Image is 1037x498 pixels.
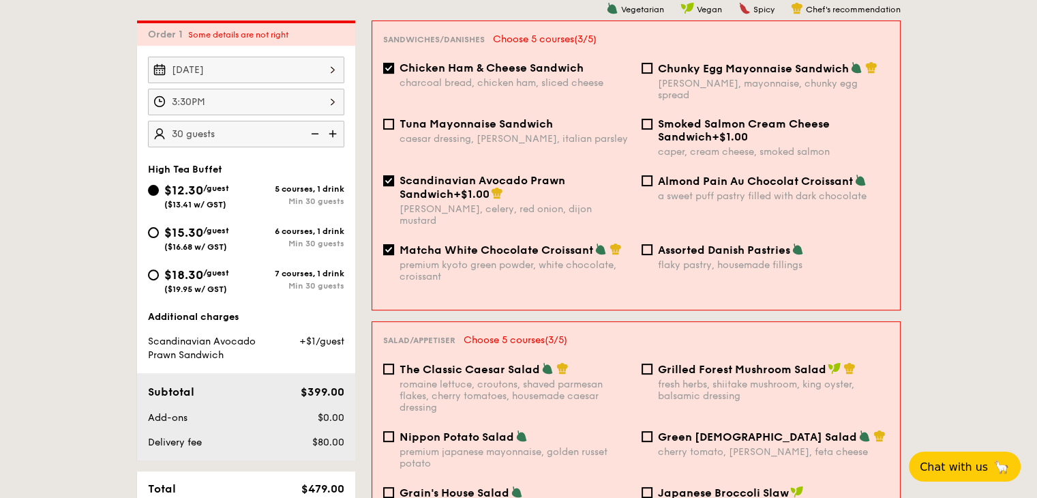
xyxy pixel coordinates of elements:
[658,259,889,271] div: flaky pastry, housemade fillings
[383,431,394,442] input: Nippon Potato Saladpremium japanese mayonnaise, golden russet potato
[464,334,567,346] span: Choose 5 courses
[738,2,751,14] img: icon-spicy.37a8142b.svg
[400,174,565,201] span: Scandinavian Avocado Prawn Sandwich
[148,89,344,115] input: Event time
[164,183,203,198] span: $12.30
[873,430,886,442] img: icon-chef-hat.a58ddaea.svg
[148,185,159,196] input: $12.30/guest($13.41 w/ GST)5 courses, 1 drinkMin 30 guests
[148,227,159,238] input: $15.30/guest($16.68 w/ GST)6 courses, 1 drinkMin 30 guests
[246,281,344,291] div: Min 30 guests
[383,35,485,44] span: Sandwiches/Danishes
[642,119,652,130] input: Smoked Salmon Cream Cheese Sandwich+$1.00caper, cream cheese, smoked salmon
[850,61,862,74] img: icon-vegetarian.fe4039eb.svg
[148,29,188,40] span: Order 1
[920,460,988,473] span: Chat with us
[300,385,344,398] span: $399.00
[148,57,344,83] input: Event date
[658,190,889,202] div: a sweet puff pastry filled with dark chocolate
[312,437,344,448] span: $80.00
[792,243,804,255] img: icon-vegetarian.fe4039eb.svg
[493,33,597,45] span: Choose 5 courses
[164,267,203,282] span: $18.30
[843,362,856,375] img: icon-chef-hat.a58ddaea.svg
[400,363,540,376] span: The Classic Caesar Salad
[148,482,176,495] span: Total
[909,452,1021,482] button: Chat with us🦙
[515,430,528,442] img: icon-vegetarian.fe4039eb.svg
[642,364,652,375] input: Grilled Forest Mushroom Saladfresh herbs, shiitake mushroom, king oyster, balsamic dressing
[203,184,229,193] span: /guest
[712,130,748,143] span: +$1.00
[400,430,514,443] span: Nippon Potato Salad
[400,379,631,413] div: romaine lettuce, croutons, shaved parmesan flakes, cherry tomatoes, housemade caesar dressing
[993,459,1010,475] span: 🦙
[595,243,607,255] img: icon-vegetarian.fe4039eb.svg
[791,2,803,14] img: icon-chef-hat.a58ddaea.svg
[541,362,554,375] img: icon-vegetarian.fe4039eb.svg
[383,244,394,255] input: Matcha White Chocolate Croissantpremium kyoto green powder, white chocolate, croissant
[545,334,567,346] span: (3/5)
[658,146,889,158] div: caper, cream cheese, smoked salmon
[148,437,202,448] span: Delivery fee
[164,200,226,209] span: ($13.41 w/ GST)
[658,244,790,257] span: Assorted Danish Pastries
[642,63,652,74] input: Chunky Egg Mayonnaise Sandwich[PERSON_NAME], mayonnaise, chunky egg spread
[148,412,187,424] span: Add-ons
[400,446,631,469] div: premium japanese mayonnaise, golden russet potato
[400,133,631,145] div: caesar dressing, [PERSON_NAME], italian parsley
[164,242,227,252] span: ($16.68 w/ GST)
[621,5,664,14] span: Vegetarian
[865,61,877,74] img: icon-chef-hat.a58ddaea.svg
[400,77,631,89] div: charcoal bread, chicken ham, sliced cheese
[854,174,867,186] img: icon-vegetarian.fe4039eb.svg
[658,78,889,101] div: [PERSON_NAME], mayonnaise, chunky egg spread
[164,284,227,294] span: ($19.95 w/ GST)
[697,5,722,14] span: Vegan
[299,336,344,347] span: +$1/guest
[610,243,622,255] img: icon-chef-hat.a58ddaea.svg
[658,175,853,188] span: Almond Pain Au Chocolat Croissant
[511,486,523,498] img: icon-vegetarian.fe4039eb.svg
[606,2,618,14] img: icon-vegetarian.fe4039eb.svg
[246,269,344,278] div: 7 courses, 1 drink
[556,362,569,375] img: icon-chef-hat.a58ddaea.svg
[400,259,631,282] div: premium kyoto green powder, white chocolate, croissant
[383,119,394,130] input: Tuna Mayonnaise Sandwichcaesar dressing, [PERSON_NAME], italian parsley
[491,187,503,199] img: icon-chef-hat.a58ddaea.svg
[303,121,324,147] img: icon-reduce.1d2dbef1.svg
[246,196,344,206] div: Min 30 guests
[574,33,597,45] span: (3/5)
[828,362,841,375] img: icon-vegan.f8ff3823.svg
[148,164,222,175] span: High Tea Buffet
[203,226,229,235] span: /guest
[642,175,652,186] input: Almond Pain Au Chocolat Croissanta sweet puff pastry filled with dark chocolate
[148,121,344,147] input: Number of guests
[642,431,652,442] input: Green [DEMOGRAPHIC_DATA] Saladcherry tomato, [PERSON_NAME], feta cheese
[400,244,593,257] span: Matcha White Chocolate Croissant
[680,2,694,14] img: icon-vegan.f8ff3823.svg
[383,63,394,74] input: Chicken Ham & Cheese Sandwichcharcoal bread, chicken ham, sliced cheese
[790,486,804,498] img: icon-vegan.f8ff3823.svg
[658,117,830,143] span: Smoked Salmon Cream Cheese Sandwich
[642,244,652,255] input: Assorted Danish Pastriesflaky pastry, housemade fillings
[658,446,889,458] div: cherry tomato, [PERSON_NAME], feta cheese
[148,310,344,324] div: Additional charges
[164,225,203,240] span: $15.30
[246,239,344,248] div: Min 30 guests
[642,487,652,498] input: Japanese Broccoli Slawgreek extra virgin olive oil, kizami [PERSON_NAME], yuzu soy-sesame dressing
[246,184,344,194] div: 5 courses, 1 drink
[658,62,849,75] span: Chunky Egg Mayonnaise Sandwich
[301,482,344,495] span: $479.00
[658,379,889,402] div: fresh herbs, shiitake mushroom, king oyster, balsamic dressing
[658,363,826,376] span: Grilled Forest Mushroom Salad
[400,117,553,130] span: Tuna Mayonnaise Sandwich
[858,430,871,442] img: icon-vegetarian.fe4039eb.svg
[246,226,344,236] div: 6 courses, 1 drink
[383,487,394,498] input: Grain's House Saladcorn kernel, roasted sesame dressing, cherry tomato
[317,412,344,424] span: $0.00
[383,336,455,345] span: Salad/Appetiser
[188,30,288,40] span: Some details are not right
[658,430,857,443] span: Green [DEMOGRAPHIC_DATA] Salad
[753,5,775,14] span: Spicy
[400,61,584,74] span: Chicken Ham & Cheese Sandwich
